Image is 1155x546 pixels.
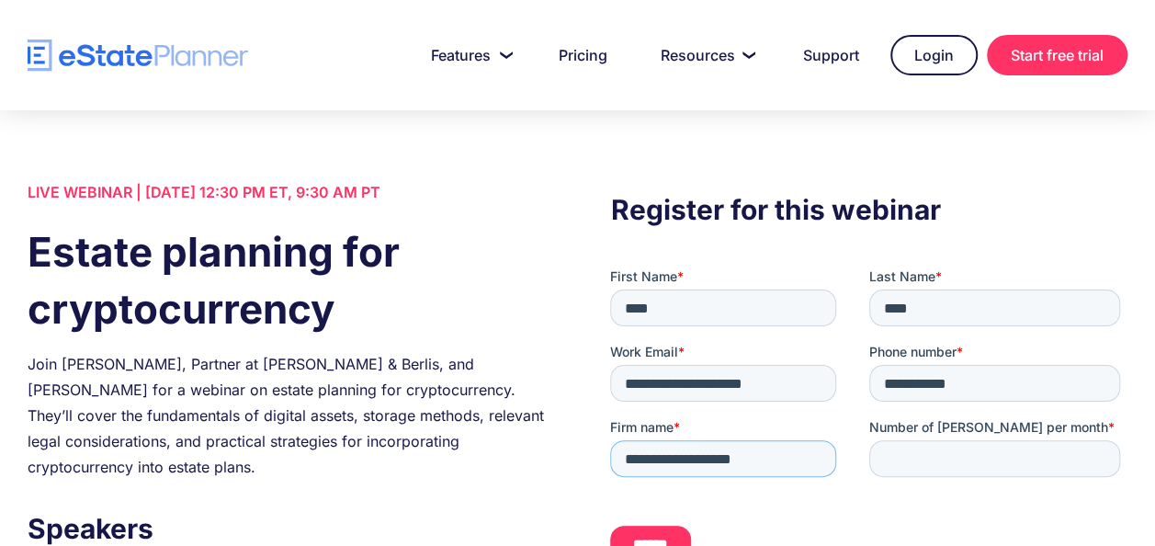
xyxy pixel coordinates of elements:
div: LIVE WEBINAR | [DATE] 12:30 PM ET, 9:30 AM PT [28,179,545,205]
a: Login [890,35,978,75]
h3: Register for this webinar [610,188,1127,231]
a: Pricing [537,37,629,74]
a: Support [781,37,881,74]
a: home [28,40,248,72]
a: Start free trial [987,35,1127,75]
div: Join [PERSON_NAME], Partner at [PERSON_NAME] & Berlis, and [PERSON_NAME] for a webinar on estate ... [28,351,545,480]
a: Features [409,37,527,74]
h1: Estate planning for cryptocurrency [28,223,545,337]
a: Resources [639,37,772,74]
